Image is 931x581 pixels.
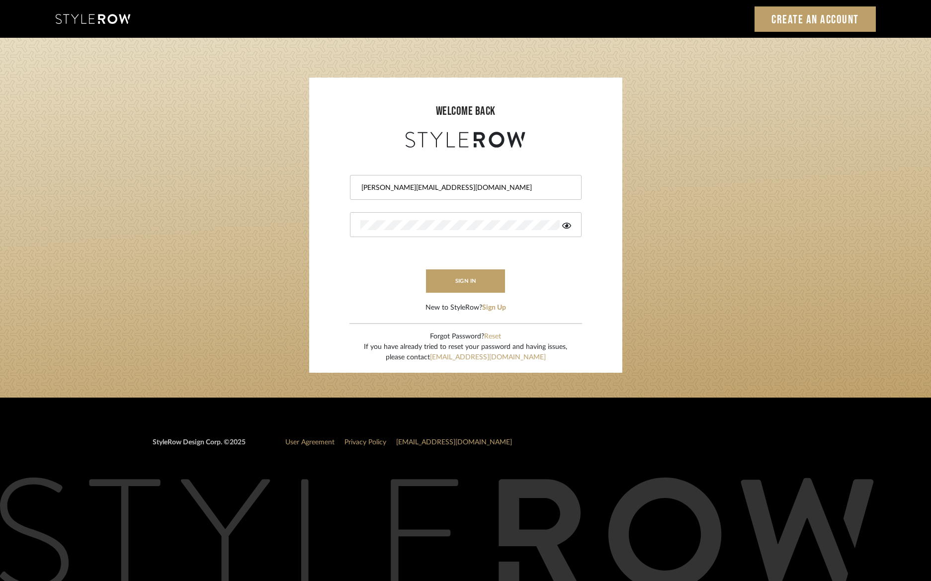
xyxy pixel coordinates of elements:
[484,332,501,342] button: Reset
[344,439,386,446] a: Privacy Policy
[319,102,612,120] div: welcome back
[430,354,546,361] a: [EMAIL_ADDRESS][DOMAIN_NAME]
[285,439,335,446] a: User Agreement
[360,183,569,193] input: Email Address
[364,342,567,363] div: If you have already tried to reset your password and having issues, please contact
[153,437,246,456] div: StyleRow Design Corp. ©2025
[426,269,506,293] button: sign in
[482,303,506,313] button: Sign Up
[425,303,506,313] div: New to StyleRow?
[755,6,876,32] a: Create an Account
[364,332,567,342] div: Forgot Password?
[396,439,512,446] a: [EMAIL_ADDRESS][DOMAIN_NAME]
